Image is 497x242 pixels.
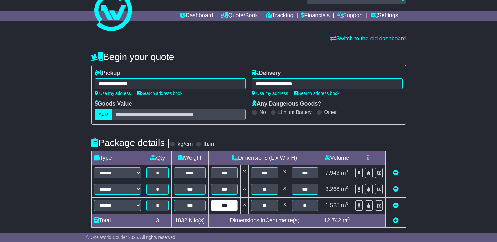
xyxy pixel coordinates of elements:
[393,217,399,224] a: Add new item
[337,11,363,21] a: Support
[241,165,249,181] td: x
[95,91,131,96] a: Use my address
[341,202,348,209] span: m
[177,141,193,148] label: kg/cm
[281,181,289,198] td: x
[324,217,341,224] span: 12.742
[266,11,293,21] a: Tracking
[241,181,249,198] td: x
[91,137,170,148] h4: Package details |
[171,151,208,165] td: Weight
[325,170,340,176] span: 7.949
[144,151,171,165] td: Qty
[95,100,132,107] label: Goods Value
[252,70,281,77] label: Delivery
[86,235,177,240] span: © One World Courier 2025. All rights reserved.
[171,214,208,228] td: Kilo(s)
[204,141,214,148] label: lb/in
[91,214,144,228] td: Total
[393,202,399,209] a: Remove this item
[281,165,289,181] td: x
[325,202,340,209] span: 1.525
[175,217,187,224] span: 1832
[144,214,171,228] td: 3
[180,11,213,21] a: Dashboard
[252,91,288,96] a: Use my address
[341,186,348,192] span: m
[91,52,406,62] h4: Begin your quote
[346,201,348,206] sup: 3
[346,185,348,190] sup: 3
[301,11,330,21] a: Financials
[393,186,399,192] a: Remove this item
[346,169,348,173] sup: 3
[260,109,266,115] label: No
[95,70,120,77] label: Pickup
[137,91,182,96] a: Search address book
[294,91,340,96] a: Search address book
[347,216,350,221] sup: 3
[241,198,249,214] td: x
[371,11,398,21] a: Settings
[91,151,144,165] td: Type
[208,151,321,165] td: Dimensions (L x W x H)
[341,170,348,176] span: m
[208,214,321,228] td: Dimensions in Centimetre(s)
[95,109,112,120] label: AUD
[325,186,340,192] span: 3.268
[393,170,399,176] a: Remove this item
[330,35,406,42] a: Switch to the old dashboard
[252,100,321,107] label: Any Dangerous Goods?
[324,109,337,115] label: Other
[278,109,312,115] label: Lithium Battery
[281,198,289,214] td: x
[221,11,258,21] a: Quote/Book
[343,217,350,224] span: m
[321,151,352,165] td: Volume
